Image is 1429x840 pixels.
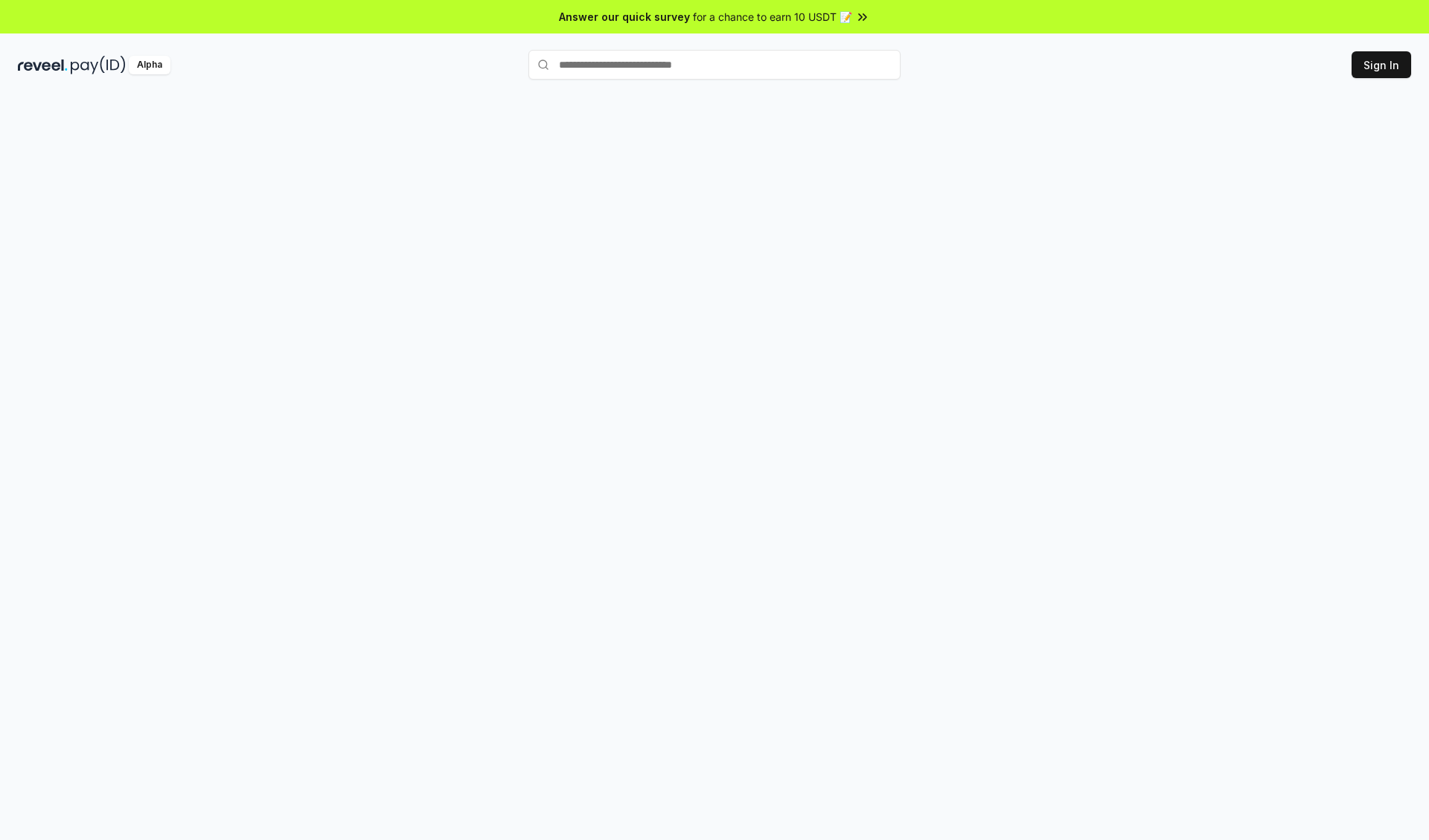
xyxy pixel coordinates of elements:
img: reveel_dark [18,56,68,74]
img: pay_id [71,56,126,74]
button: Sign In [1352,51,1411,78]
span: for a chance to earn 10 USDT 📝 [693,9,852,25]
span: Answer our quick survey [559,9,690,25]
div: Alpha [129,56,170,74]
